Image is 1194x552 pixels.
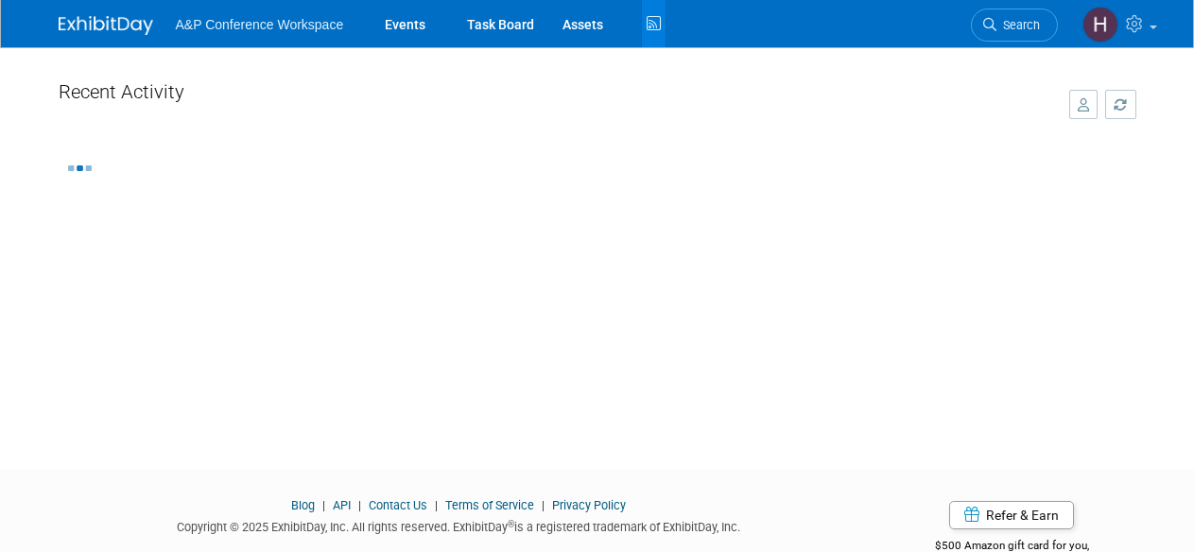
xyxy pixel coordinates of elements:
a: Terms of Service [445,498,534,512]
img: Hannah Siegel [1082,7,1118,43]
a: API [333,498,351,512]
a: Privacy Policy [552,498,626,512]
span: | [318,498,330,512]
img: loading... [68,165,92,171]
a: Blog [291,498,315,512]
img: ExhibitDay [59,16,153,35]
span: A&P Conference Workspace [176,17,344,32]
a: Refer & Earn [949,501,1074,529]
span: Search [996,18,1040,32]
span: | [537,498,549,512]
div: Copyright © 2025 ExhibitDay, Inc. All rights reserved. ExhibitDay is a registered trademark of Ex... [59,514,860,536]
a: Search [971,9,1058,42]
span: | [354,498,366,512]
sup: ® [508,519,514,529]
a: Contact Us [369,498,427,512]
div: Recent Activity [59,71,1050,121]
span: | [430,498,442,512]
